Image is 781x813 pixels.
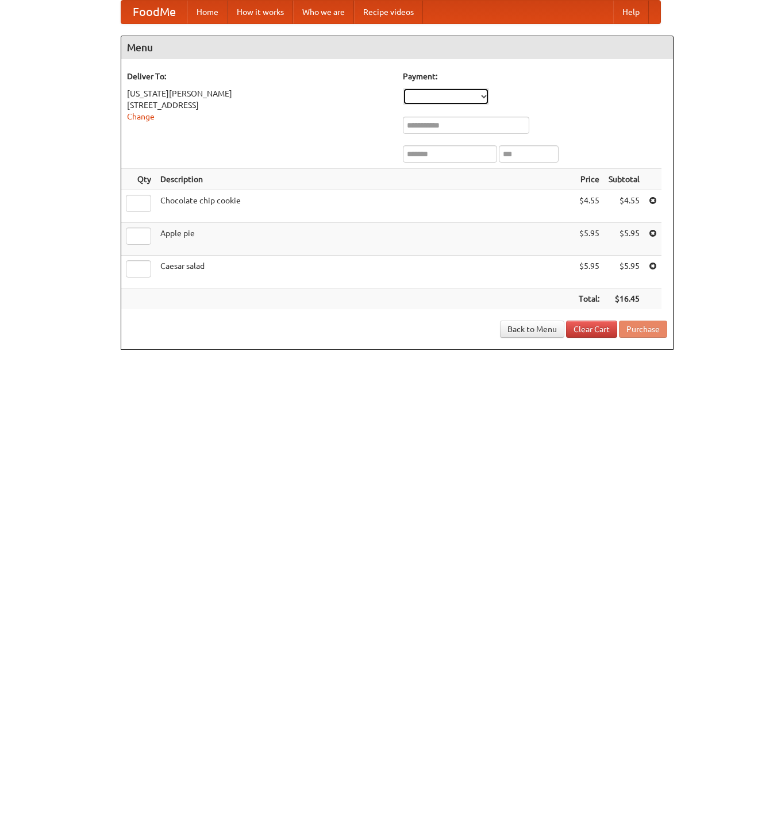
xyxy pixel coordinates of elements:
td: $4.55 [574,190,604,223]
a: Change [127,112,155,121]
a: Help [613,1,649,24]
td: $5.95 [574,223,604,256]
a: Who we are [293,1,354,24]
a: Home [187,1,228,24]
a: Recipe videos [354,1,423,24]
a: How it works [228,1,293,24]
th: Price [574,169,604,190]
td: Caesar salad [156,256,574,288]
th: Subtotal [604,169,644,190]
th: $16.45 [604,288,644,310]
a: FoodMe [121,1,187,24]
th: Description [156,169,574,190]
div: [US_STATE][PERSON_NAME] [127,88,391,99]
button: Purchase [619,321,667,338]
a: Back to Menu [500,321,564,338]
td: Apple pie [156,223,574,256]
td: $5.95 [604,223,644,256]
td: Chocolate chip cookie [156,190,574,223]
th: Qty [121,169,156,190]
div: [STREET_ADDRESS] [127,99,391,111]
td: $4.55 [604,190,644,223]
h5: Payment: [403,71,667,82]
td: $5.95 [574,256,604,288]
h4: Menu [121,36,673,59]
a: Clear Cart [566,321,617,338]
td: $5.95 [604,256,644,288]
h5: Deliver To: [127,71,391,82]
th: Total: [574,288,604,310]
